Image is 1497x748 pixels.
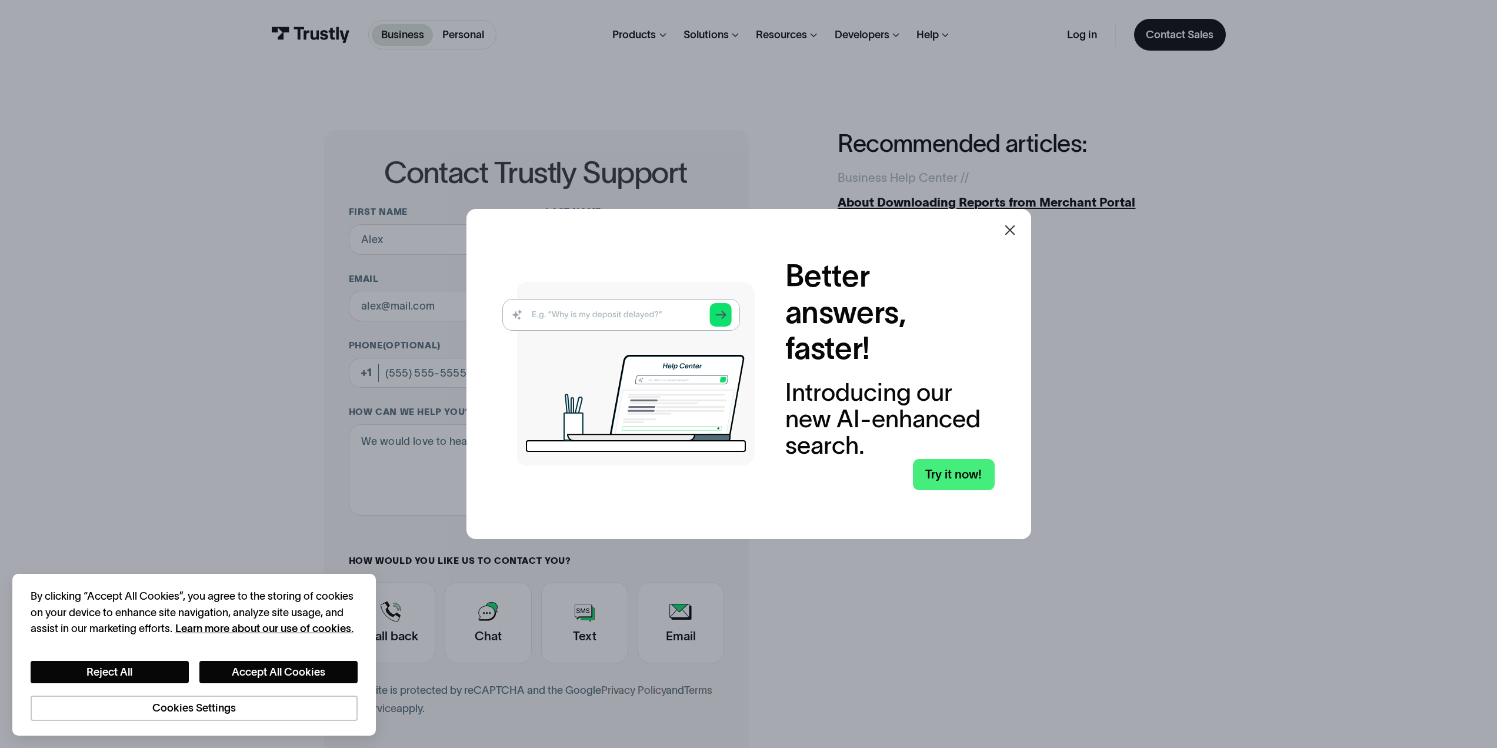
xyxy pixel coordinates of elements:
[31,661,189,684] button: Reject All
[12,574,376,736] div: Cookie banner
[785,258,995,367] h2: Better answers, faster!
[785,379,995,459] div: Introducing our new AI-enhanced search.
[31,696,358,721] button: Cookies Settings
[913,459,995,491] a: Try it now!
[199,661,358,684] button: Accept All Cookies
[31,589,358,720] div: Privacy
[175,623,354,634] a: More information about your privacy, opens in a new tab
[31,589,358,636] div: By clicking “Accept All Cookies”, you agree to the storing of cookies on your device to enhance s...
